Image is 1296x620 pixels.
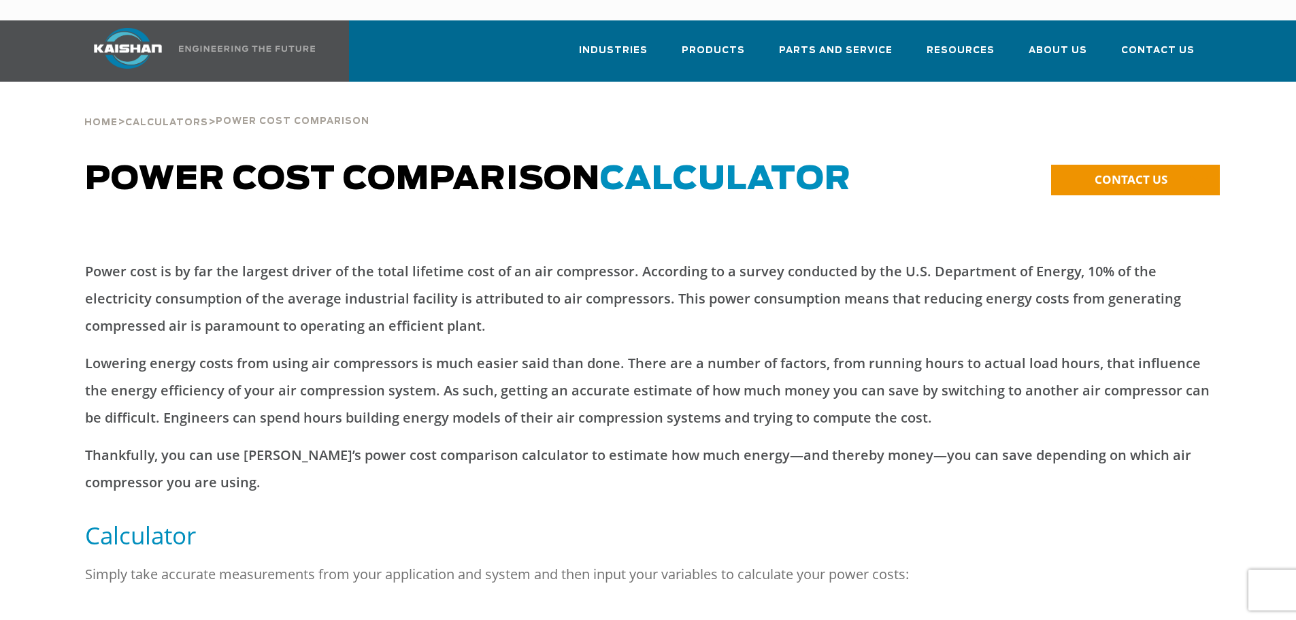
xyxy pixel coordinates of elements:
[779,43,893,59] span: Parts and Service
[927,33,995,79] a: Resources
[1029,43,1087,59] span: About Us
[600,163,851,196] span: CALCULATOR
[84,116,118,128] a: Home
[85,350,1212,431] p: Lowering energy costs from using air compressors is much easier said than done. There are a numbe...
[1095,172,1167,187] span: CONTACT US
[85,442,1212,496] p: Thankfully, you can use [PERSON_NAME]’s power cost comparison calculator to estimate how much ene...
[84,82,369,133] div: > >
[682,33,745,79] a: Products
[84,118,118,127] span: Home
[77,20,318,82] a: Kaishan USA
[77,28,179,69] img: kaishan logo
[85,561,1212,588] p: Simply take accurate measurements from your application and system and then input your variables ...
[682,43,745,59] span: Products
[579,33,648,79] a: Industries
[125,118,208,127] span: Calculators
[125,116,208,128] a: Calculators
[1029,33,1087,79] a: About Us
[1121,33,1195,79] a: Contact Us
[85,520,1212,551] h5: Calculator
[927,43,995,59] span: Resources
[85,163,851,196] span: Power cost comparison
[1051,165,1220,195] a: CONTACT US
[1121,43,1195,59] span: Contact Us
[579,43,648,59] span: Industries
[216,117,369,126] span: power cost comparison
[179,46,315,52] img: Engineering the future
[779,33,893,79] a: Parts and Service
[85,258,1212,340] p: Power cost is by far the largest driver of the total lifetime cost of an air compressor. Accordin...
